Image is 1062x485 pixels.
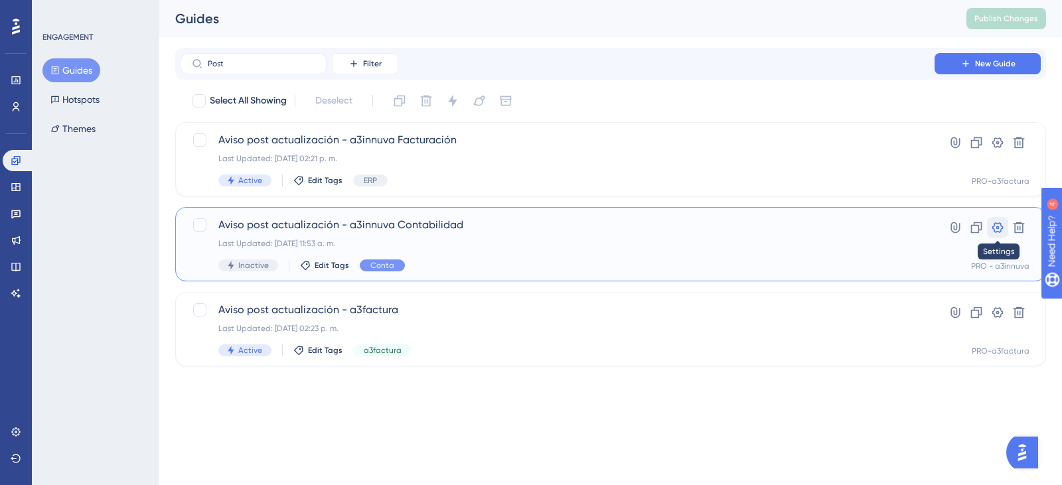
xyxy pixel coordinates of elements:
span: Aviso post actualización - a3factura [218,302,897,318]
input: Search [208,59,315,68]
span: Inactive [238,260,269,271]
button: Deselect [303,89,364,113]
div: Last Updated: [DATE] 02:23 p. m. [218,323,897,334]
span: Need Help? [31,3,83,19]
div: PRO-a3factura [972,176,1029,186]
span: Edit Tags [315,260,349,271]
span: Edit Tags [308,175,342,186]
span: Active [238,175,262,186]
button: Edit Tags [293,345,342,356]
div: 4 [92,7,96,17]
span: a3factura [364,345,402,356]
div: ENGAGEMENT [42,32,93,42]
button: Filter [332,53,398,74]
span: Aviso post actualización - a3innuva Facturación [218,132,897,148]
button: Hotspots [42,88,108,111]
button: Edit Tags [300,260,349,271]
span: Active [238,345,262,356]
iframe: UserGuiding AI Assistant Launcher [1006,433,1046,472]
span: Conta [370,260,394,271]
button: Edit Tags [293,175,342,186]
button: Themes [42,117,104,141]
span: Deselect [315,93,352,109]
span: Aviso post actualización - a3innuva Contabilidad [218,217,897,233]
span: Filter [363,58,382,69]
button: Guides [42,58,100,82]
span: Edit Tags [308,345,342,356]
div: Guides [175,9,933,28]
div: PRO-a3factura [972,346,1029,356]
div: Last Updated: [DATE] 02:21 p. m. [218,153,897,164]
button: New Guide [935,53,1041,74]
div: PRO - a3innuva [971,261,1029,271]
span: New Guide [975,58,1016,69]
span: Publish Changes [974,13,1038,24]
span: Select All Showing [210,93,287,109]
div: Last Updated: [DATE] 11:53 a. m. [218,238,897,249]
span: ERP [364,175,377,186]
button: Publish Changes [966,8,1046,29]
